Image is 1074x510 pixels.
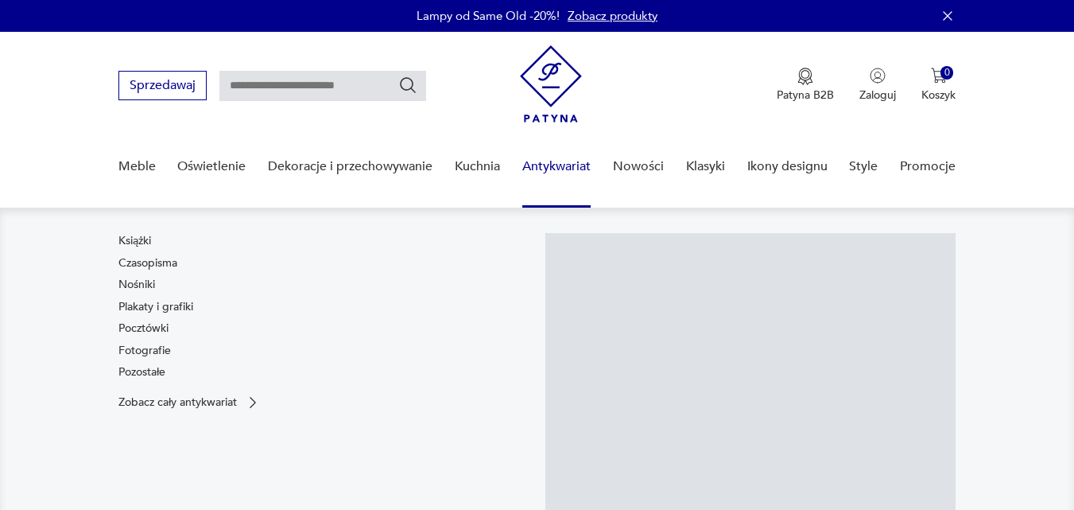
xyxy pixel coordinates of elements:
[118,255,177,271] a: Czasopisma
[455,136,500,197] a: Kuchnia
[613,136,664,197] a: Nowości
[118,233,151,249] a: Książki
[522,136,591,197] a: Antykwariat
[520,45,582,123] img: Patyna - sklep z meblami i dekoracjami vintage
[921,68,956,103] button: 0Koszyk
[747,136,828,197] a: Ikony designu
[777,88,834,103] p: Patyna B2B
[118,397,237,407] p: Zobacz cały antykwariat
[118,343,171,359] a: Fotografie
[177,136,246,197] a: Oświetlenie
[921,88,956,103] p: Koszyk
[417,8,560,24] p: Lampy od Same Old -20%!
[859,68,896,103] button: Zaloguj
[118,277,155,293] a: Nośniki
[900,136,956,197] a: Promocje
[777,68,834,103] button: Patyna B2B
[268,136,432,197] a: Dekoracje i przechowywanie
[118,71,207,100] button: Sprzedawaj
[398,76,417,95] button: Szukaj
[940,66,954,80] div: 0
[118,321,169,337] a: Pocztówki
[118,81,207,92] a: Sprzedawaj
[118,299,193,315] a: Plakaty i grafiki
[849,136,878,197] a: Style
[777,68,834,103] a: Ikona medaluPatyna B2B
[797,68,813,85] img: Ikona medalu
[870,68,886,84] img: Ikonka użytkownika
[118,136,156,197] a: Meble
[568,8,657,24] a: Zobacz produkty
[931,68,947,84] img: Ikona koszyka
[859,88,896,103] p: Zaloguj
[118,364,165,380] a: Pozostałe
[118,395,261,411] a: Zobacz cały antykwariat
[686,136,725,197] a: Klasyki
